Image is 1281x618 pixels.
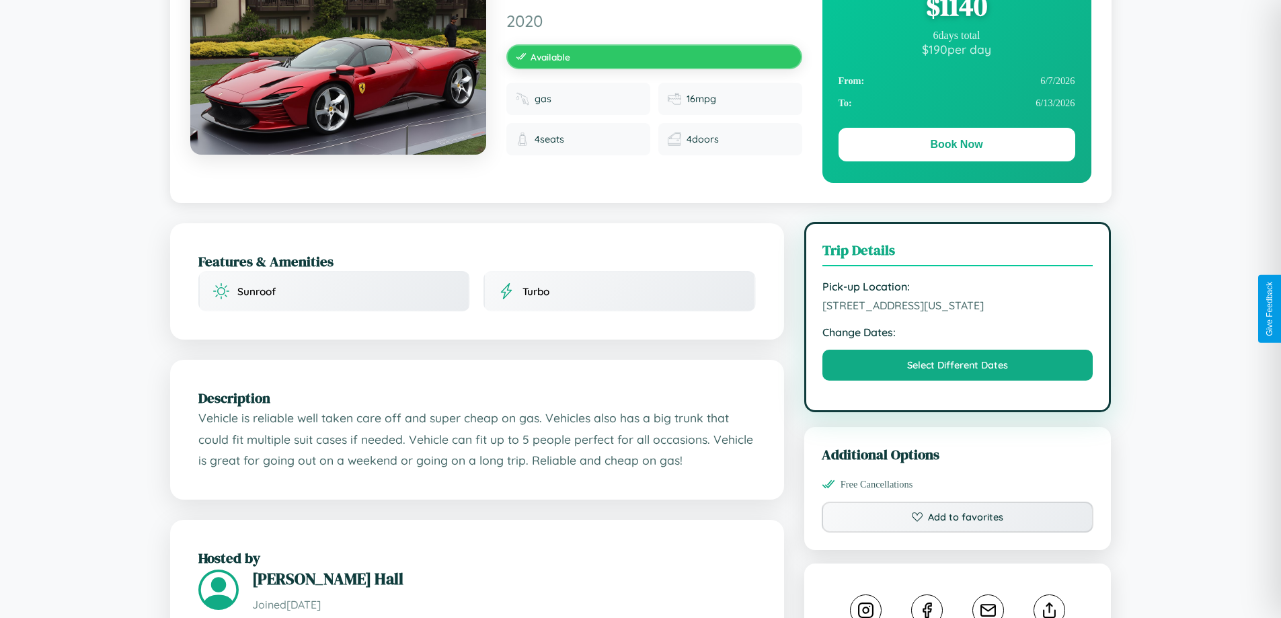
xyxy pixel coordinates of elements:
[252,568,756,590] h3: [PERSON_NAME] Hall
[687,93,716,105] span: 16 mpg
[535,93,551,105] span: gas
[822,325,1093,339] strong: Change Dates:
[506,11,802,31] span: 2020
[822,299,1093,312] span: [STREET_ADDRESS][US_STATE]
[839,42,1075,56] div: $ 190 per day
[822,502,1094,533] button: Add to favorites
[822,240,1093,266] h3: Trip Details
[839,92,1075,114] div: 6 / 13 / 2026
[839,128,1075,161] button: Book Now
[198,408,756,471] p: Vehicle is reliable well taken care off and super cheap on gas. Vehicles also has a big trunk tha...
[252,595,756,615] p: Joined [DATE]
[1265,282,1274,336] div: Give Feedback
[668,92,681,106] img: Fuel efficiency
[822,350,1093,381] button: Select Different Dates
[198,388,756,408] h2: Description
[839,75,865,87] strong: From:
[198,252,756,271] h2: Features & Amenities
[516,132,529,146] img: Seats
[822,280,1093,293] strong: Pick-up Location:
[522,285,549,298] span: Turbo
[687,133,719,145] span: 4 doors
[822,445,1094,464] h3: Additional Options
[668,132,681,146] img: Doors
[839,30,1075,42] div: 6 days total
[841,479,913,490] span: Free Cancellations
[839,98,852,109] strong: To:
[198,548,756,568] h2: Hosted by
[839,70,1075,92] div: 6 / 7 / 2026
[516,92,529,106] img: Fuel type
[237,285,276,298] span: Sunroof
[535,133,564,145] span: 4 seats
[531,51,570,63] span: Available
